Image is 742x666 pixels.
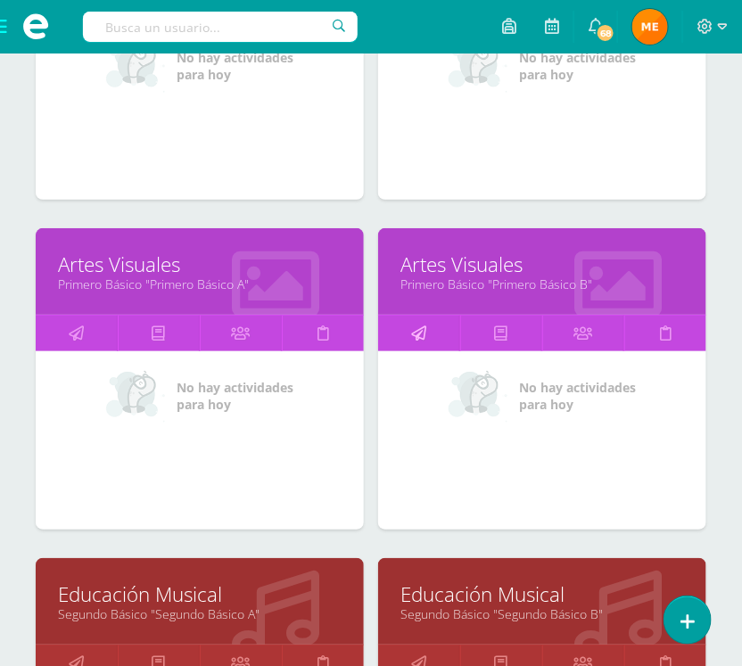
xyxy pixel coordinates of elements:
input: Busca un usuario... [83,12,358,42]
a: Primero Básico "Primero Básico A" [58,275,342,292]
span: No hay actividades para hoy [520,49,637,83]
a: Segundo Básico "Segundo Básico A" [58,605,342,622]
span: No hay actividades para hoy [520,379,637,413]
span: No hay actividades para hoy [177,49,294,83]
span: 68 [596,23,615,43]
a: Segundo Básico "Segundo Básico B" [400,605,684,622]
img: no_activities_small.png [449,369,507,423]
span: No hay actividades para hoy [177,379,294,413]
img: no_activities_small.png [106,39,165,93]
a: Primero Básico "Primero Básico B" [400,275,684,292]
img: no_activities_small.png [449,39,507,93]
img: no_activities_small.png [106,369,165,423]
img: 700be974b67557735c3dfbb131833c31.png [632,9,668,45]
a: Educación Musical [58,580,342,608]
a: Artes Visuales [400,251,684,278]
a: Artes Visuales [58,251,342,278]
a: Educación Musical [400,580,684,608]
